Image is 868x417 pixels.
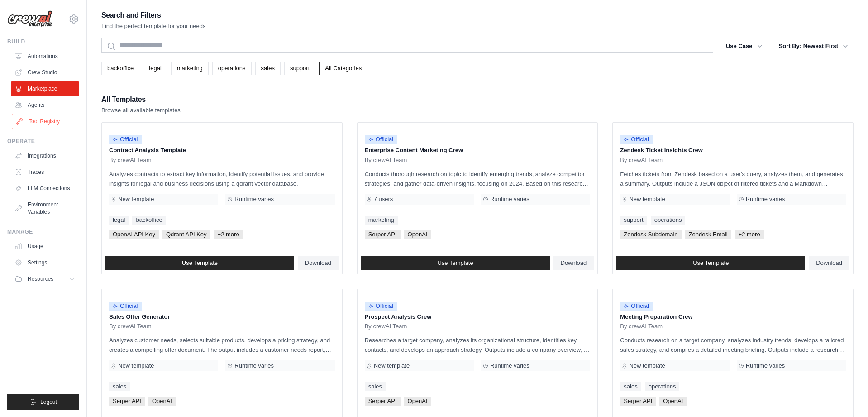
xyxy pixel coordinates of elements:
[620,216,647,225] a: support
[404,230,431,239] span: OpenAI
[816,259,842,267] span: Download
[374,196,393,203] span: 7 users
[12,114,80,129] a: Tool Registry
[11,81,79,96] a: Marketplace
[620,135,653,144] span: Official
[365,216,398,225] a: marketing
[101,62,139,75] a: backoffice
[659,397,687,406] span: OpenAI
[365,323,407,330] span: By crewAI Team
[109,397,145,406] span: Serper API
[746,196,785,203] span: Runtime varies
[162,230,210,239] span: Qdrant API Key
[109,382,130,391] a: sales
[234,362,274,369] span: Runtime varies
[720,38,768,54] button: Use Case
[11,181,79,196] a: LLM Connections
[132,216,166,225] a: backoffice
[109,216,129,225] a: legal
[11,255,79,270] a: Settings
[7,138,79,145] div: Operate
[365,312,591,321] p: Prospect Analysis Crew
[11,239,79,254] a: Usage
[109,135,142,144] span: Official
[40,398,57,406] span: Logout
[437,259,473,267] span: Use Template
[7,10,52,28] img: Logo
[620,312,846,321] p: Meeting Preparation Crew
[404,397,431,406] span: OpenAI
[319,62,367,75] a: All Categories
[109,169,335,188] p: Analyzes contracts to extract key information, identify potential issues, and provide insights fo...
[11,49,79,63] a: Automations
[735,230,764,239] span: +2 more
[361,256,550,270] a: Use Template
[101,22,206,31] p: Find the perfect template for your needs
[109,312,335,321] p: Sales Offer Generator
[490,362,529,369] span: Runtime varies
[553,256,594,270] a: Download
[620,230,681,239] span: Zendesk Subdomain
[620,302,653,311] span: Official
[11,65,79,80] a: Crew Studio
[620,146,846,155] p: Zendesk Ticket Insights Crew
[101,106,181,115] p: Browse all available templates
[620,336,846,355] p: Conducts research on a target company, analyzes industry trends, develops a tailored sales strate...
[746,362,785,369] span: Runtime varies
[490,196,529,203] span: Runtime varies
[561,259,587,267] span: Download
[629,196,665,203] span: New template
[365,336,591,355] p: Researches a target company, analyzes its organizational structure, identifies key contacts, and ...
[645,382,680,391] a: operations
[11,149,79,163] a: Integrations
[773,38,854,54] button: Sort By: Newest First
[620,382,641,391] a: sales
[212,62,252,75] a: operations
[214,230,243,239] span: +2 more
[109,323,152,330] span: By crewAI Team
[620,323,663,330] span: By crewAI Team
[234,196,274,203] span: Runtime varies
[148,397,176,406] span: OpenAI
[109,336,335,355] p: Analyzes customer needs, selects suitable products, develops a pricing strategy, and creates a co...
[365,230,401,239] span: Serper API
[109,230,159,239] span: OpenAI API Key
[620,169,846,188] p: Fetches tickets from Zendesk based on a user's query, analyzes them, and generates a summary. Out...
[365,146,591,155] p: Enterprise Content Marketing Crew
[255,62,281,75] a: sales
[11,98,79,112] a: Agents
[182,259,218,267] span: Use Template
[365,169,591,188] p: Conducts thorough research on topic to identify emerging trends, analyze competitor strategies, a...
[629,362,665,369] span: New template
[101,93,181,106] h2: All Templates
[118,196,154,203] span: New template
[11,197,79,219] a: Environment Variables
[105,256,294,270] a: Use Template
[616,256,805,270] a: Use Template
[651,216,686,225] a: operations
[109,146,335,155] p: Contract Analysis Template
[109,157,152,164] span: By crewAI Team
[11,272,79,286] button: Resources
[809,256,849,270] a: Download
[374,362,410,369] span: New template
[365,135,397,144] span: Official
[7,394,79,410] button: Logout
[298,256,339,270] a: Download
[685,230,731,239] span: Zendesk Email
[693,259,729,267] span: Use Template
[11,165,79,179] a: Traces
[365,382,386,391] a: sales
[28,275,53,283] span: Resources
[620,157,663,164] span: By crewAI Team
[365,397,401,406] span: Serper API
[365,302,397,311] span: Official
[101,9,206,22] h2: Search and Filters
[7,228,79,235] div: Manage
[620,397,656,406] span: Serper API
[109,302,142,311] span: Official
[171,62,209,75] a: marketing
[305,259,331,267] span: Download
[143,62,167,75] a: legal
[118,362,154,369] span: New template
